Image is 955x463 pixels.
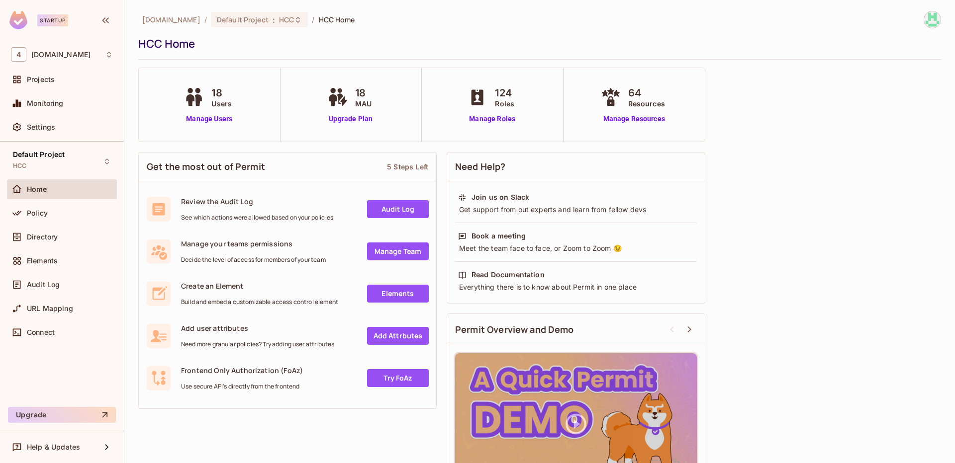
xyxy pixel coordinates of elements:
[455,160,506,173] span: Need Help?
[147,160,265,173] span: Get the most out of Permit
[31,51,91,59] span: Workspace: 46labs.com
[181,281,338,291] span: Create an Element
[279,15,294,24] span: HCC
[367,285,429,303] a: Elements
[455,323,574,336] span: Permit Overview and Demo
[217,15,269,24] span: Default Project
[472,270,545,280] div: Read Documentation
[181,366,303,375] span: Frontend Only Authorization (FoAz)
[27,281,60,289] span: Audit Log
[924,11,941,28] img: musharraf.ali@46labs.com
[272,16,276,24] span: :
[355,98,372,109] span: MAU
[27,99,64,107] span: Monitoring
[495,85,514,100] span: 124
[27,123,55,131] span: Settings
[37,14,68,26] div: Startup
[27,209,48,217] span: Policy
[458,282,694,292] div: Everything there is to know about Permit in one place
[181,239,326,248] span: Manage your teams permissions
[13,162,26,170] span: HCC
[211,85,232,100] span: 18
[325,114,377,124] a: Upgrade Plan
[319,15,355,24] span: HCC Home
[27,185,47,193] span: Home
[628,98,665,109] span: Resources
[27,328,55,336] span: Connect
[458,243,694,253] div: Meet the team face to face, or Zoom to Zoom 😉
[27,305,73,312] span: URL Mapping
[27,233,58,241] span: Directory
[181,298,338,306] span: Build and embed a customizable access control element
[211,98,232,109] span: Users
[181,340,334,348] span: Need more granular policies? Try adding user attributes
[367,369,429,387] a: Try FoAz
[142,15,200,24] span: the active workspace
[598,114,670,124] a: Manage Resources
[355,85,372,100] span: 18
[628,85,665,100] span: 64
[465,114,519,124] a: Manage Roles
[27,443,80,451] span: Help & Updates
[13,151,65,158] span: Default Project
[204,15,207,24] li: /
[367,327,429,345] a: Add Attrbutes
[181,383,303,390] span: Use secure API's directly from the frontend
[9,11,27,29] img: SReyMgAAAABJRU5ErkJggg==
[138,36,936,51] div: HCC Home
[367,200,429,218] a: Audit Log
[472,231,526,241] div: Book a meeting
[8,407,116,423] button: Upgrade
[387,162,428,171] div: 5 Steps Left
[472,192,529,202] div: Join us on Slack
[181,256,326,264] span: Decide the level of access for members of your team
[181,197,333,206] span: Review the Audit Log
[27,76,55,83] span: Projects
[181,214,333,222] span: See which actions were allowed based on your policies
[367,242,429,260] a: Manage Team
[27,257,58,265] span: Elements
[182,114,237,124] a: Manage Users
[495,98,514,109] span: Roles
[11,47,26,62] span: 4
[312,15,314,24] li: /
[458,205,694,215] div: Get support from out experts and learn from fellow devs
[181,323,334,333] span: Add user attributes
